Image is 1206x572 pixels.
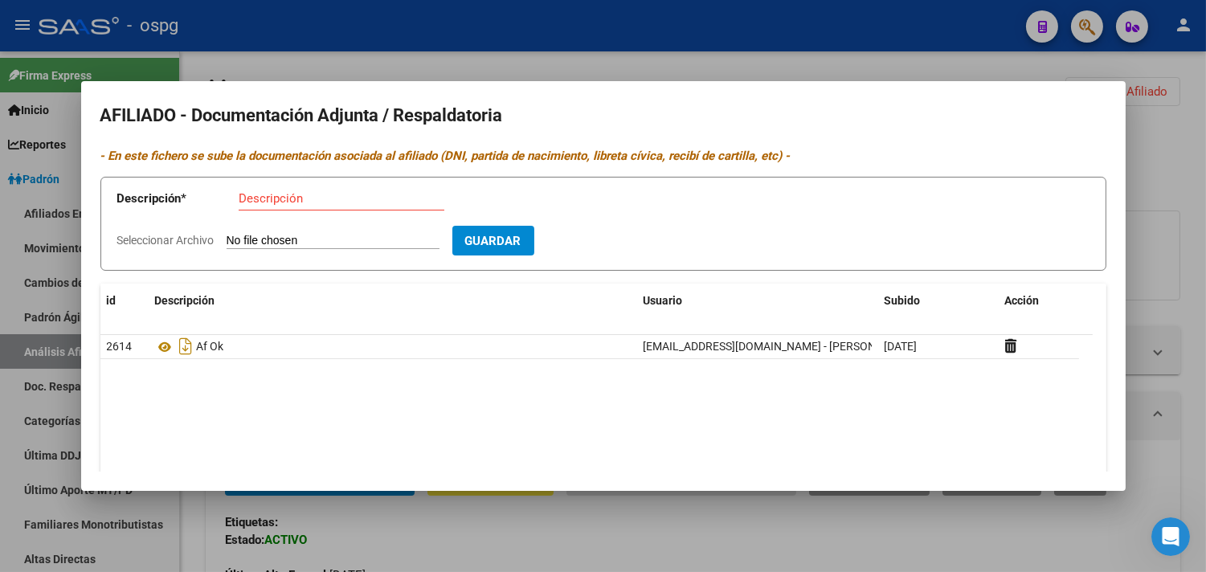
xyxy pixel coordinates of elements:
[107,294,117,307] span: id
[155,294,215,307] span: Descripción
[117,234,215,247] span: Seleccionar Archivo
[885,294,921,307] span: Subido
[885,340,918,353] span: [DATE]
[100,149,791,163] i: - En este fichero se sube la documentación asociada al afiliado (DNI, partida de nacimiento, libr...
[1151,517,1190,556] iframe: Intercom live chat
[465,234,521,248] span: Guardar
[149,284,637,318] datatable-header-cell: Descripción
[117,190,239,208] p: Descripción
[644,340,916,353] span: [EMAIL_ADDRESS][DOMAIN_NAME] - [PERSON_NAME]
[176,333,197,359] i: Descargar documento
[999,284,1079,318] datatable-header-cell: Acción
[1005,294,1040,307] span: Acción
[452,226,534,255] button: Guardar
[100,100,1106,131] h2: AFILIADO - Documentación Adjunta / Respaldatoria
[878,284,999,318] datatable-header-cell: Subido
[637,284,878,318] datatable-header-cell: Usuario
[644,294,683,307] span: Usuario
[197,341,224,353] span: Af Ok
[100,284,149,318] datatable-header-cell: id
[107,340,133,353] span: 2614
